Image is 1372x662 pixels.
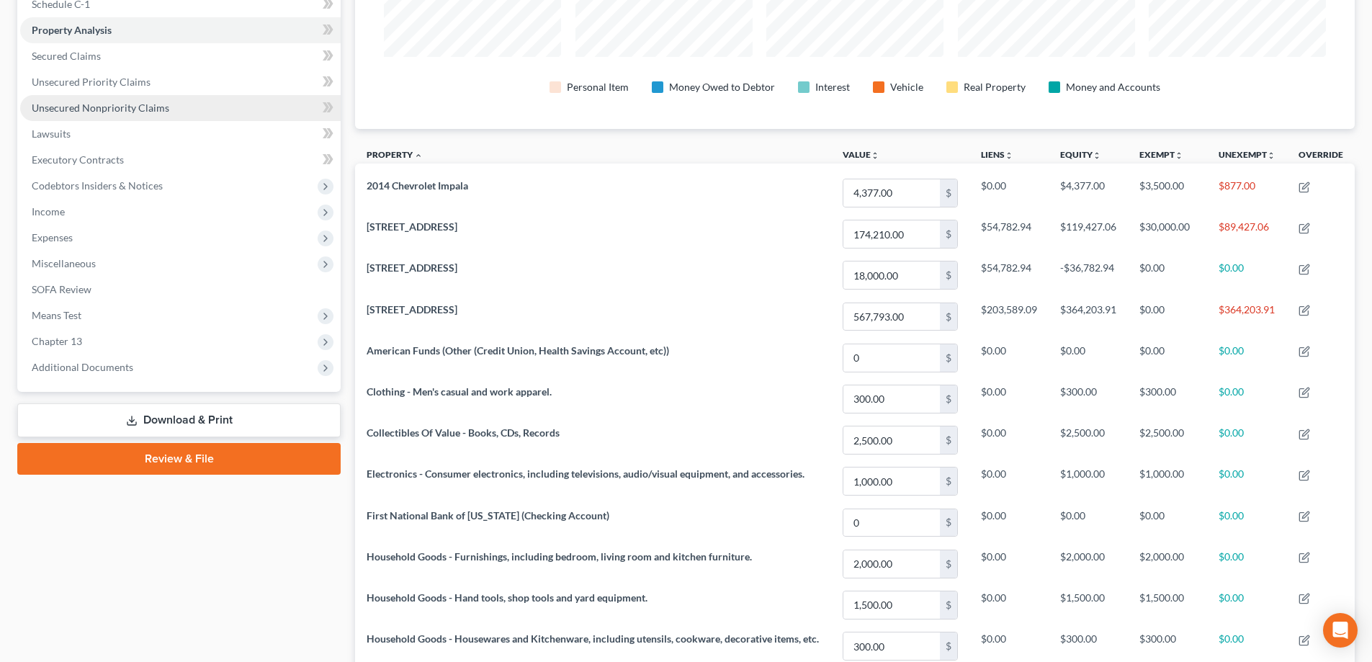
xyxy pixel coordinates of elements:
[414,151,423,160] i: expand_less
[20,17,341,43] a: Property Analysis
[1128,378,1207,419] td: $300.00
[940,303,957,331] div: $
[1049,584,1128,625] td: $1,500.00
[32,102,169,114] span: Unsecured Nonpriority Claims
[1066,80,1160,94] div: Money and Accounts
[969,584,1049,625] td: $0.00
[1049,461,1128,502] td: $1,000.00
[1128,296,1207,337] td: $0.00
[940,550,957,578] div: $
[1005,151,1013,160] i: unfold_more
[32,257,96,269] span: Miscellaneous
[20,277,341,303] a: SOFA Review
[940,261,957,289] div: $
[32,153,124,166] span: Executory Contracts
[20,43,341,69] a: Secured Claims
[1060,149,1101,160] a: Equityunfold_more
[1128,419,1207,460] td: $2,500.00
[1128,214,1207,255] td: $30,000.00
[1128,337,1207,378] td: $0.00
[32,309,81,321] span: Means Test
[32,361,133,373] span: Additional Documents
[17,403,341,437] a: Download & Print
[843,149,879,160] a: Valueunfold_more
[1049,172,1128,213] td: $4,377.00
[969,502,1049,543] td: $0.00
[32,128,71,140] span: Lawsuits
[969,461,1049,502] td: $0.00
[843,509,940,537] input: 0.00
[843,220,940,248] input: 0.00
[815,80,850,94] div: Interest
[890,80,923,94] div: Vehicle
[367,261,457,274] span: [STREET_ADDRESS]
[969,255,1049,296] td: $54,782.94
[20,95,341,121] a: Unsecured Nonpriority Claims
[1207,543,1287,584] td: $0.00
[32,205,65,218] span: Income
[940,426,957,454] div: $
[969,419,1049,460] td: $0.00
[1207,337,1287,378] td: $0.00
[843,550,940,578] input: 0.00
[940,220,957,248] div: $
[1128,255,1207,296] td: $0.00
[940,385,957,413] div: $
[1323,613,1358,648] div: Open Intercom Messenger
[1207,419,1287,460] td: $0.00
[969,172,1049,213] td: $0.00
[1049,337,1128,378] td: $0.00
[367,303,457,316] span: [STREET_ADDRESS]
[20,69,341,95] a: Unsecured Priority Claims
[367,591,647,604] span: Household Goods - Hand tools, shop tools and yard equipment.
[1049,543,1128,584] td: $2,000.00
[17,443,341,475] a: Review & File
[969,296,1049,337] td: $203,589.09
[871,151,879,160] i: unfold_more
[367,509,609,522] span: First National Bank of [US_STATE] (Checking Account)
[1175,151,1183,160] i: unfold_more
[843,261,940,289] input: 0.00
[940,468,957,495] div: $
[367,426,560,439] span: Collectibles Of Value - Books, CDs, Records
[964,80,1026,94] div: Real Property
[843,591,940,619] input: 0.00
[669,80,775,94] div: Money Owed to Debtor
[1128,543,1207,584] td: $2,000.00
[367,550,752,563] span: Household Goods - Furnishings, including bedroom, living room and kitchen furniture.
[981,149,1013,160] a: Liensunfold_more
[32,179,163,192] span: Codebtors Insiders & Notices
[1049,378,1128,419] td: $300.00
[32,24,112,36] span: Property Analysis
[1207,172,1287,213] td: $877.00
[1128,502,1207,543] td: $0.00
[20,147,341,173] a: Executory Contracts
[1049,255,1128,296] td: -$36,782.94
[567,80,629,94] div: Personal Item
[843,468,940,495] input: 0.00
[1128,584,1207,625] td: $1,500.00
[1207,584,1287,625] td: $0.00
[940,344,957,372] div: $
[367,468,804,480] span: Electronics - Consumer electronics, including televisions, audio/visual equipment, and accessories.
[32,76,151,88] span: Unsecured Priority Claims
[32,335,82,347] span: Chapter 13
[969,378,1049,419] td: $0.00
[1049,502,1128,543] td: $0.00
[969,543,1049,584] td: $0.00
[1093,151,1101,160] i: unfold_more
[940,632,957,660] div: $
[367,632,819,645] span: Household Goods - Housewares and Kitchenware, including utensils, cookware, decorative items, etc.
[367,344,669,357] span: American Funds (Other (Credit Union, Health Savings Account, etc))
[1128,172,1207,213] td: $3,500.00
[843,385,940,413] input: 0.00
[940,591,957,619] div: $
[940,509,957,537] div: $
[843,426,940,454] input: 0.00
[1207,255,1287,296] td: $0.00
[1049,419,1128,460] td: $2,500.00
[367,220,457,233] span: [STREET_ADDRESS]
[1207,461,1287,502] td: $0.00
[1207,214,1287,255] td: $89,427.06
[969,214,1049,255] td: $54,782.94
